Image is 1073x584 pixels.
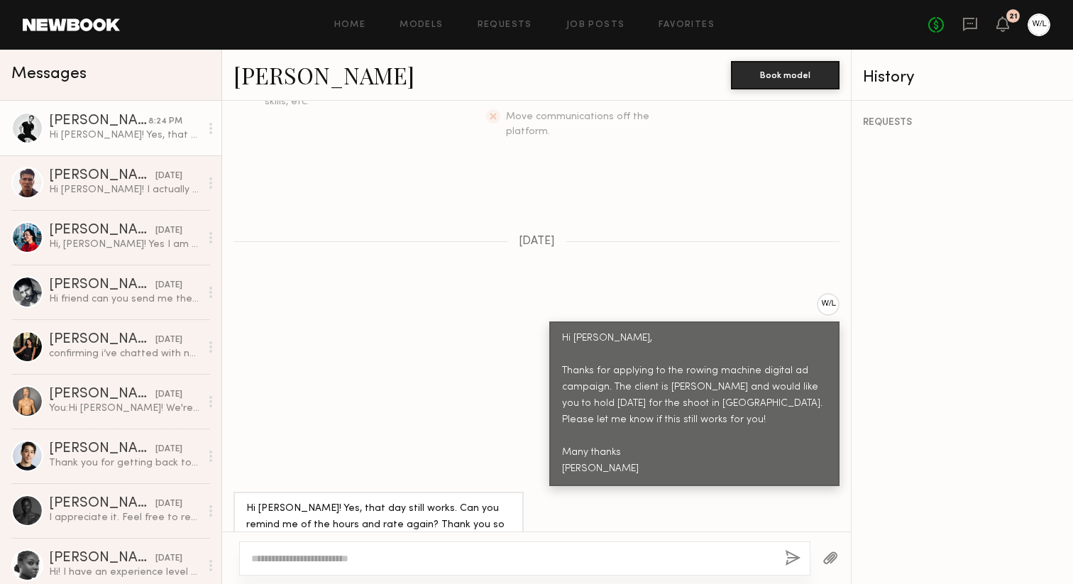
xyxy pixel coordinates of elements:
[49,442,155,456] div: [PERSON_NAME]
[155,552,182,566] div: [DATE]
[155,279,182,292] div: [DATE]
[49,278,155,292] div: [PERSON_NAME]
[566,21,625,30] a: Job Posts
[155,334,182,347] div: [DATE]
[49,128,200,142] div: Hi [PERSON_NAME]! Yes, that day still works. Can you remind me of the hours and rate again? Thank...
[155,224,182,238] div: [DATE]
[49,402,200,415] div: You: Hi [PERSON_NAME]! We're emailing with Newbook to get your fee released. Can you confirm the ...
[11,66,87,82] span: Messages
[400,21,443,30] a: Models
[49,566,200,579] div: Hi! I have an experience level of 5. I’m do crossfit regularly and the rower is used frequently i...
[155,443,182,456] div: [DATE]
[49,169,155,183] div: [PERSON_NAME]
[49,114,148,128] div: [PERSON_NAME]
[49,387,155,402] div: [PERSON_NAME]
[519,236,555,248] span: [DATE]
[155,388,182,402] div: [DATE]
[506,112,649,136] span: Move communications off the platform.
[49,183,200,197] div: Hi [PERSON_NAME]! I actually got booked for something else that day so I won’t be available anymo...
[49,292,200,306] div: Hi friend can you send me the video or stills, I saw a sponsored commercial come out! I’d love to...
[49,511,200,524] div: I appreciate it. Feel free to reach out and I’ll keep my eye on the platform.
[49,551,155,566] div: [PERSON_NAME]
[49,456,200,470] div: Thank you for getting back to me, I can keep the soft hold but would need to know 24hrs before ha...
[731,61,840,89] button: Book model
[246,501,511,550] div: Hi [PERSON_NAME]! Yes, that day still works. Can you remind me of the hours and rate again? Thank...
[148,115,182,128] div: 8:24 PM
[155,170,182,183] div: [DATE]
[49,497,155,511] div: [PERSON_NAME]
[49,224,155,238] div: [PERSON_NAME]
[659,21,715,30] a: Favorites
[49,333,155,347] div: [PERSON_NAME]
[334,21,366,30] a: Home
[233,60,414,90] a: [PERSON_NAME]
[863,118,1062,128] div: REQUESTS
[49,347,200,360] div: confirming i’ve chatted with newbook and they said everything was clear on their end!
[562,331,827,478] div: Hi [PERSON_NAME], Thanks for applying to the rowing machine digital ad campaign. The client is [P...
[1009,13,1018,21] div: 21
[49,238,200,251] div: Hi, [PERSON_NAME]! Yes I am available and I will hold that date for you :)
[155,497,182,511] div: [DATE]
[863,70,1062,86] div: History
[731,68,840,80] a: Book model
[478,21,532,30] a: Requests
